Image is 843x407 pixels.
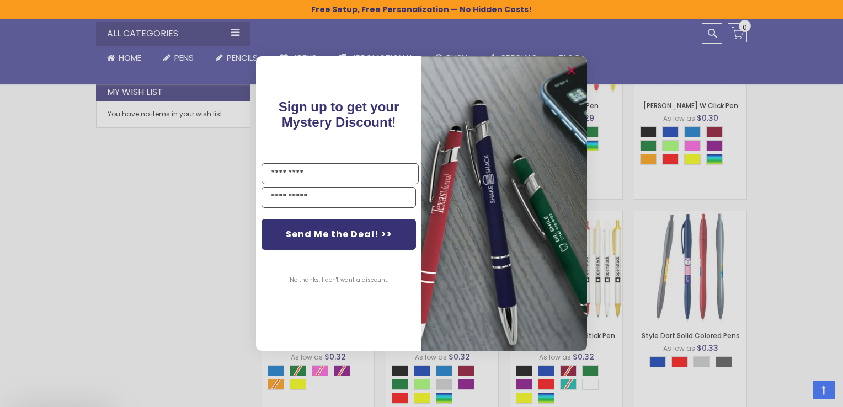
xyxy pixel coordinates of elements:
[284,266,394,294] button: No thanks, I don't want a discount.
[279,99,399,130] span: Sign up to get your Mystery Discount
[563,62,580,79] button: Close dialog
[279,99,399,130] span: !
[262,219,416,250] button: Send Me the Deal! >>
[421,56,587,350] img: pop-up-image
